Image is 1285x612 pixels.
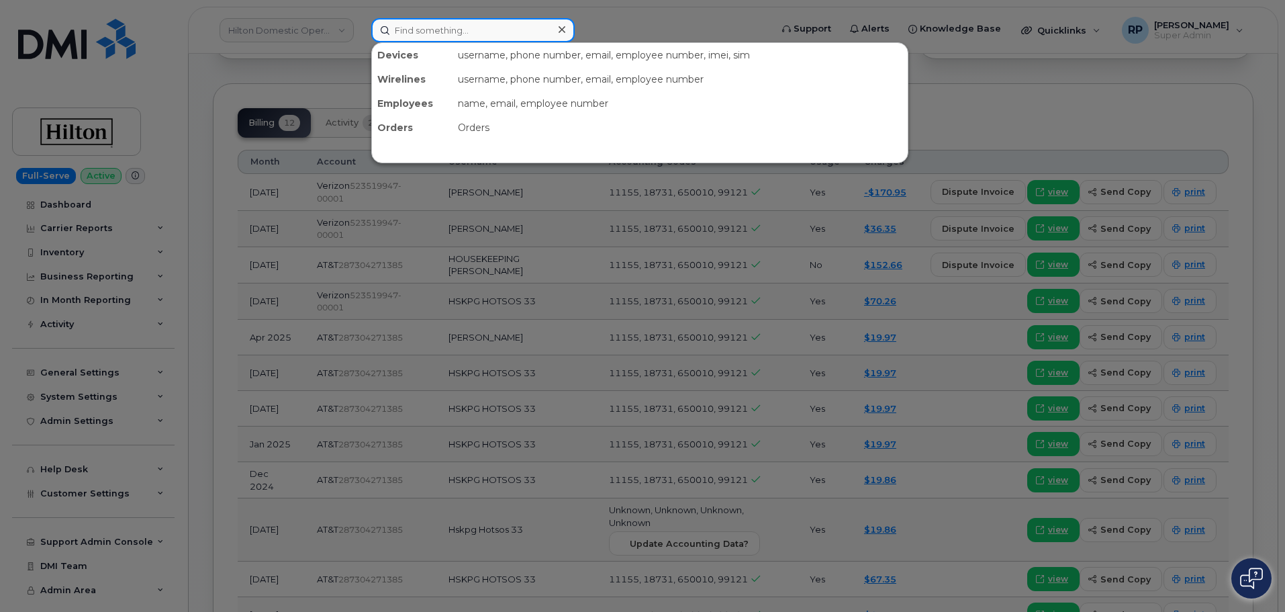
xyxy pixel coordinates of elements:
div: Orders [372,116,453,140]
div: Wirelines [372,67,453,91]
div: name, email, employee number [453,91,908,116]
div: username, phone number, email, employee number [453,67,908,91]
img: Open chat [1240,568,1263,589]
div: Orders [453,116,908,140]
div: Devices [372,43,453,67]
div: username, phone number, email, employee number, imei, sim [453,43,908,67]
input: Find something... [371,18,575,42]
div: Employees [372,91,453,116]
